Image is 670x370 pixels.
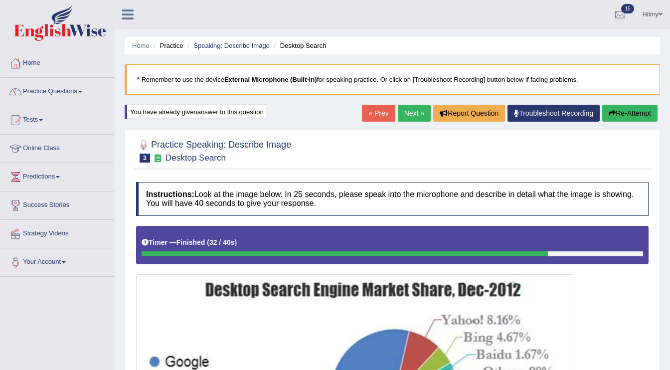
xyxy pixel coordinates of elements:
[140,154,150,163] span: 3
[362,105,395,122] a: « Prev
[166,153,226,163] small: Desktop Search
[142,239,237,246] h5: Timer —
[0,220,114,245] a: Strategy Videos
[0,135,114,160] a: Online Class
[207,238,209,246] b: (
[176,238,205,246] b: Finished
[0,191,114,216] a: Success Stories
[271,41,326,50] li: Desktop Search
[602,105,658,122] button: Re-Attempt
[153,154,163,163] small: Exam occurring question
[151,41,183,50] li: Practice
[621,4,634,13] span: 15
[0,106,114,131] a: Tests
[125,64,660,95] blockquote: * Remember to use the device for speaking practice. Or click on [Troubleshoot Recording] button b...
[398,105,431,122] a: Next »
[433,105,505,122] button: Report Question
[0,163,114,188] a: Predictions
[209,238,235,246] b: 32 / 40s
[0,248,114,273] a: Your Account
[0,78,114,103] a: Practice Questions
[146,190,194,198] b: Instructions:
[136,182,649,215] h4: Look at the image below. In 25 seconds, please speak into the microphone and describe in detail w...
[136,138,291,163] h2: Practice Speaking: Describe Image
[235,238,237,246] b: )
[193,42,269,49] a: Speaking: Describe Image
[132,42,150,49] a: Home
[0,49,114,74] a: Home
[224,76,317,83] b: External Microphone (Built-in)
[507,105,600,122] a: Troubleshoot Recording
[125,105,267,119] div: You have already given answer to this question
